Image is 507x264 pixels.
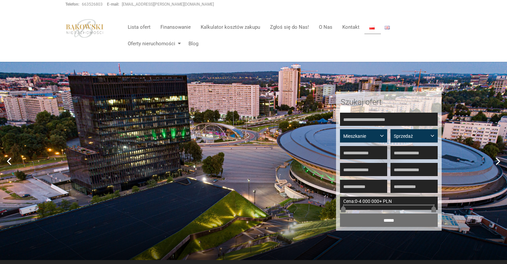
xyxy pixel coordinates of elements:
h2: Szukaj ofert [341,98,437,106]
button: Sprzedaż [390,129,438,142]
strong: Telefon: [65,2,79,7]
img: Polski [369,26,375,29]
a: Finansowanie [155,20,196,34]
a: [EMAIL_ADDRESS][PERSON_NAME][DOMAIN_NAME] [122,2,214,7]
img: logo [65,19,104,38]
a: Kontakt [337,20,364,34]
a: Blog [184,37,198,50]
a: 663526803 [82,2,103,7]
span: 4 000 000+ PLN [359,199,392,204]
img: English [385,26,390,29]
a: Kalkulator kosztów zakupu [196,20,265,34]
span: Sprzedaż [394,133,429,139]
button: Mieszkanie [340,129,387,142]
a: Zgłoś się do Nas! [265,20,314,34]
a: Oferty nieruchomości [123,37,184,50]
span: Mieszkanie [343,133,379,139]
a: Lista ofert [123,20,155,34]
strong: E-mail: [107,2,119,7]
span: Cena: [343,199,355,204]
div: - [340,197,438,210]
span: 0 [355,199,357,204]
a: O Nas [314,20,337,34]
